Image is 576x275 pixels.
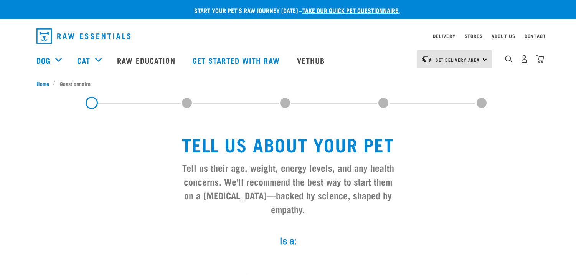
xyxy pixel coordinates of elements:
a: Delivery [433,35,455,37]
nav: dropdown navigation [30,25,546,47]
a: Cat [77,55,90,66]
img: van-moving.png [421,56,432,63]
img: home-icon-1@2x.png [505,55,512,63]
a: Raw Education [109,45,185,76]
label: Is a: [173,234,403,248]
img: home-icon@2x.png [536,55,544,63]
span: Home [36,80,49,88]
a: Contact [525,35,546,37]
nav: breadcrumbs [36,80,540,88]
a: Stores [465,35,483,37]
a: take our quick pet questionnaire. [302,8,400,12]
h3: Tell us their age, weight, energy levels, and any health concerns. We’ll recommend the best way t... [179,161,397,216]
h1: Tell us about your pet [179,134,397,154]
a: Vethub [289,45,335,76]
span: Set Delivery Area [436,58,480,61]
a: Dog [36,55,50,66]
img: user.png [520,55,528,63]
a: About Us [492,35,515,37]
a: Home [36,80,53,88]
a: Get started with Raw [185,45,289,76]
img: Raw Essentials Logo [36,28,130,44]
